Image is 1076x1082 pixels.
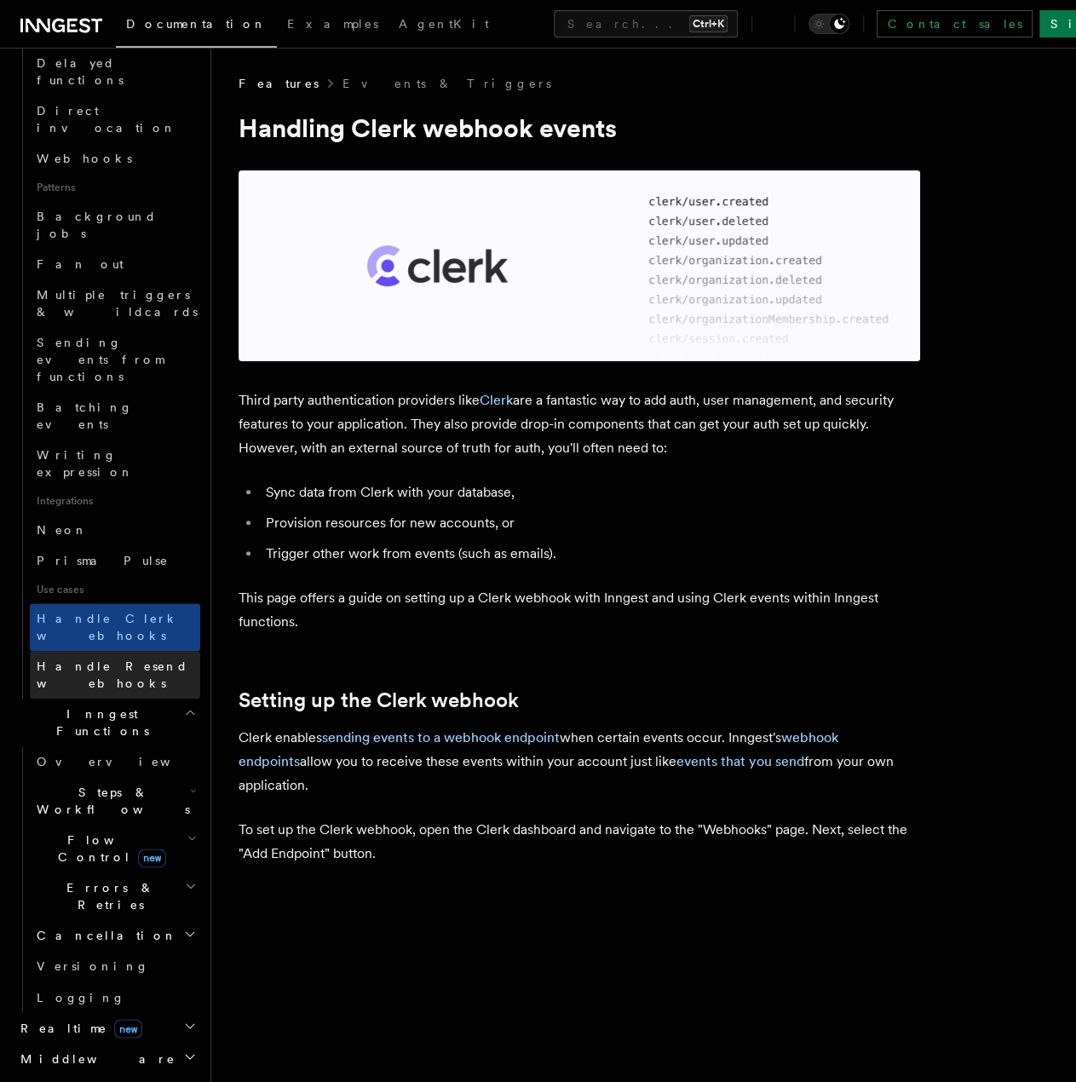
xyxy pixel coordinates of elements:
[30,832,187,866] span: Flow Control
[30,545,200,576] a: Prisma Pulse
[399,17,489,31] span: AgentKit
[30,951,200,981] a: Versioning
[30,576,200,603] span: Use cases
[30,927,177,944] span: Cancellation
[37,257,124,271] span: Fan out
[342,75,551,92] a: Events & Triggers
[37,959,149,973] span: Versioning
[239,75,319,92] span: Features
[30,920,200,951] button: Cancellation
[239,112,920,143] h1: Handling Clerk webhook events
[37,448,134,479] span: Writing expression
[14,1050,175,1067] span: Middleware
[114,1019,142,1038] span: new
[37,56,124,87] span: Delayed functions
[261,511,920,535] li: Provision resources for new accounts, or
[239,586,920,634] p: This page offers a guide on setting up a Clerk webhook with Inngest and using Clerk events within...
[30,487,200,515] span: Integrations
[30,603,200,651] a: Handle Clerk webhooks
[239,726,920,797] p: Clerk enables when certain events occur. Inngest's allow you to receive these events within your ...
[239,818,920,866] p: To set up the Clerk webhook, open the Clerk dashboard and navigate to the "Webhooks" page. Next, ...
[14,1012,200,1043] button: Realtimenew
[14,746,200,1012] div: Inngest Functions
[30,879,185,913] span: Errors & Retries
[287,17,378,31] span: Examples
[30,440,200,487] a: Writing expression
[37,990,125,1004] span: Logging
[14,699,200,746] button: Inngest Functions
[277,5,388,46] a: Examples
[37,400,133,431] span: Batching events
[116,5,277,48] a: Documentation
[30,48,200,95] a: Delayed functions
[37,210,157,240] span: Background jobs
[30,174,200,201] span: Patterns
[689,15,728,32] kbd: Ctrl+K
[30,784,190,818] span: Steps & Workflows
[30,201,200,249] a: Background jobs
[37,755,212,768] span: Overview
[37,554,169,567] span: Prisma Pulse
[37,612,179,642] span: Handle Clerk webhooks
[261,542,920,566] li: Trigger other work from events (such as emails).
[30,872,200,920] button: Errors & Retries
[322,729,560,745] a: sending events to a webhook endpoint
[37,523,88,537] span: Neon
[37,288,198,319] span: Multiple triggers & wildcards
[239,170,920,361] img: Clerk logo and graphic showing Clerk webhook events
[30,515,200,545] a: Neon
[30,746,200,777] a: Overview
[30,279,200,327] a: Multiple triggers & wildcards
[877,10,1033,37] a: Contact sales
[30,249,200,279] a: Fan out
[37,104,176,135] span: Direct invocation
[261,481,920,504] li: Sync data from Clerk with your database,
[30,143,200,174] a: Webhooks
[126,17,267,31] span: Documentation
[37,336,164,383] span: Sending events from functions
[30,392,200,440] a: Batching events
[676,753,804,769] a: events that you send
[808,14,849,34] button: Toggle dark mode
[239,388,920,460] p: Third party authentication providers like are a fantastic way to add auth, user management, and s...
[14,1043,200,1073] button: Middleware
[30,651,200,699] a: Handle Resend webhooks
[37,152,132,165] span: Webhooks
[138,849,166,867] span: new
[30,981,200,1012] a: Logging
[388,5,499,46] a: AgentKit
[14,705,184,740] span: Inngest Functions
[30,777,200,825] button: Steps & Workflows
[480,392,513,408] a: Clerk
[14,1019,142,1036] span: Realtime
[554,10,738,37] button: Search...Ctrl+K
[37,659,188,690] span: Handle Resend webhooks
[30,327,200,392] a: Sending events from functions
[239,688,519,712] a: Setting up the Clerk webhook
[30,825,200,872] button: Flow Controlnew
[30,95,200,143] a: Direct invocation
